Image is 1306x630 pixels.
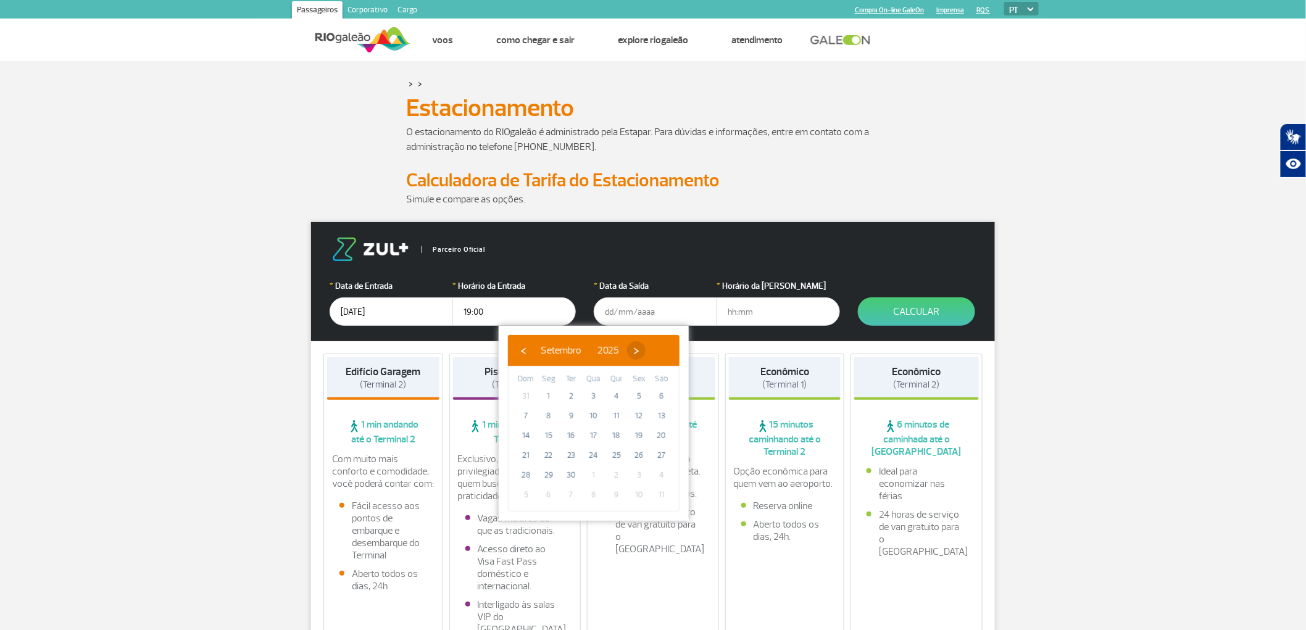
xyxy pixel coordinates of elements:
[867,508,967,558] li: 24 horas de serviço de van gratuito para o [GEOGRAPHIC_DATA]
[539,485,559,505] span: 6
[539,446,559,465] span: 22
[418,77,422,91] a: >
[339,568,427,592] li: Aberto todos os dias, 24h
[603,506,703,555] li: 24 horas de serviço de van gratuito para o [GEOGRAPHIC_DATA]
[515,373,538,386] th: weekday
[618,34,688,46] a: Explore RIOgaleão
[516,465,536,485] span: 28
[892,365,941,378] strong: Econômico
[406,169,900,192] h2: Calculadora de Tarifa do Estacionamento
[538,373,560,386] th: weekday
[763,379,807,391] span: (Terminal 1)
[452,280,576,292] label: Horário da Entrada
[360,379,406,391] span: (Terminal 2)
[584,386,604,406] span: 3
[607,386,626,406] span: 4
[1280,123,1306,178] div: Plugin de acessibilidade da Hand Talk.
[627,341,646,360] button: ›
[516,426,536,446] span: 14
[607,426,626,446] span: 18
[330,238,411,261] img: logo-zul.png
[717,280,840,292] label: Horário da [PERSON_NAME]
[330,280,453,292] label: Data de Entrada
[496,34,575,46] a: Como chegar e sair
[628,373,651,386] th: weekday
[452,297,576,326] input: hh:mm
[858,297,975,326] button: Calcular
[422,246,485,253] span: Parceiro Oficial
[652,465,672,485] span: 4
[346,365,420,378] strong: Edifício Garagem
[561,406,581,426] span: 9
[583,373,605,386] th: weekday
[406,97,900,118] h1: Estacionamento
[652,386,672,406] span: 6
[652,485,672,505] span: 11
[343,1,393,21] a: Corporativo
[607,446,626,465] span: 25
[629,446,649,465] span: 26
[533,341,589,360] button: Setembro
[854,418,979,458] span: 6 minutos de caminhada até o [GEOGRAPHIC_DATA]
[741,518,829,543] li: Aberto todos os dias, 24h.
[652,426,672,446] span: 20
[584,406,604,426] span: 10
[976,6,990,14] a: RQS
[584,465,604,485] span: 1
[717,297,840,326] input: hh:mm
[539,386,559,406] span: 1
[1280,151,1306,178] button: Abrir recursos assistivos.
[589,341,627,360] button: 2025
[465,543,565,592] li: Acesso direto ao Visa Fast Pass doméstico e internacional.
[584,426,604,446] span: 17
[541,344,581,357] span: Setembro
[514,341,533,360] button: ‹
[607,406,626,426] span: 11
[332,453,435,490] p: Com muito mais conforto e comodidade, você poderá contar com:
[406,125,900,154] p: O estacionamento do RIOgaleão é administrado pela Estapar. Para dúvidas e informações, entre em c...
[584,485,604,505] span: 8
[652,446,672,465] span: 27
[629,386,649,406] span: 5
[741,500,829,512] li: Reserva online
[339,500,427,562] li: Fácil acesso aos pontos de embarque e desembarque do Terminal
[629,465,649,485] span: 3
[894,379,940,391] span: (Terminal 2)
[465,512,565,537] li: Vagas maiores do que as tradicionais.
[499,326,689,521] bs-datepicker-container: calendar
[561,386,581,406] span: 2
[760,365,809,378] strong: Econômico
[731,34,783,46] a: Atendimento
[539,426,559,446] span: 15
[1280,123,1306,151] button: Abrir tradutor de língua de sinais.
[330,297,453,326] input: dd/mm/aaaa
[516,406,536,426] span: 7
[605,373,628,386] th: weekday
[607,465,626,485] span: 2
[516,386,536,406] span: 31
[514,342,646,355] bs-datepicker-navigation-view: ​ ​ ​
[734,465,836,490] p: Opção econômica para quem vem ao aeroporto.
[729,418,841,458] span: 15 minutos caminhando até o Terminal 2
[458,453,573,502] p: Exclusivo, com localização privilegiada e ideal para quem busca conforto e praticidade.
[409,77,413,91] a: >
[432,34,453,46] a: Voos
[539,465,559,485] span: 29
[393,1,422,21] a: Cargo
[607,485,626,505] span: 9
[597,344,619,357] span: 2025
[516,485,536,505] span: 5
[560,373,583,386] th: weekday
[652,406,672,426] span: 13
[561,426,581,446] span: 16
[629,406,649,426] span: 12
[327,418,439,446] span: 1 min andando até o Terminal 2
[485,365,546,378] strong: Piso Premium
[561,446,581,465] span: 23
[492,379,538,391] span: (Terminal 2)
[539,406,559,426] span: 8
[650,373,673,386] th: weekday
[406,192,900,207] p: Simule e compare as opções.
[561,485,581,505] span: 7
